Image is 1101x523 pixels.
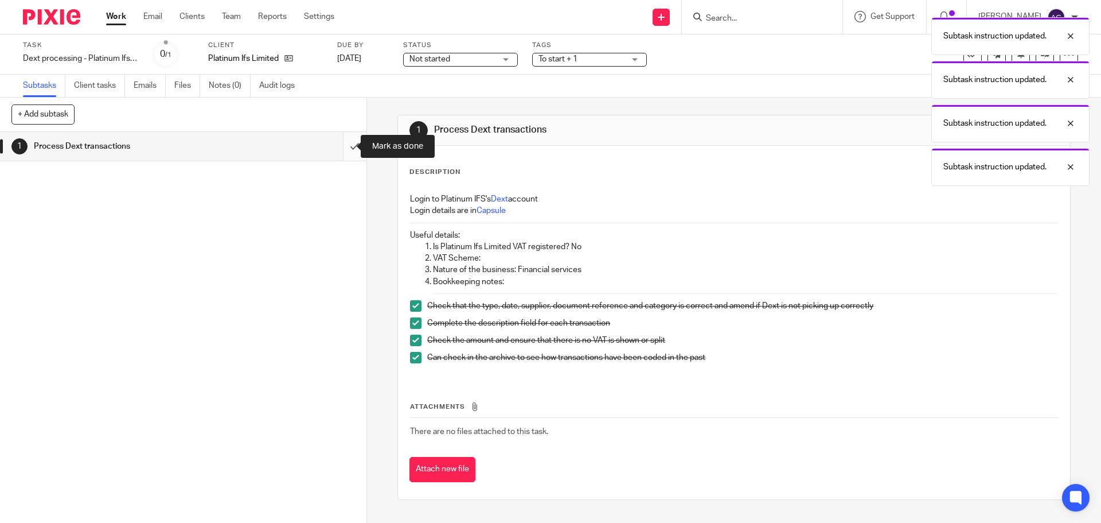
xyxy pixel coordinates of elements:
[410,428,548,436] span: There are no files attached to this task.
[943,74,1047,86] p: Subtask instruction updated.
[427,352,1057,363] p: Can check in the archive to see how transactions have been coded in the past
[143,11,162,22] a: Email
[106,11,126,22] a: Work
[943,118,1047,129] p: Subtask instruction updated.
[208,53,279,64] p: Platinum Ifs Limited
[23,75,65,97] a: Subtasks
[134,75,166,97] a: Emails
[403,41,518,50] label: Status
[410,404,465,410] span: Attachments
[23,41,138,50] label: Task
[943,161,1047,173] p: Subtask instruction updated.
[74,75,125,97] a: Client tasks
[427,300,1057,312] p: Check that the type, date, supplier, document reference and category is correct and amend if Dext...
[258,11,287,22] a: Reports
[337,55,361,63] span: [DATE]
[304,11,334,22] a: Settings
[532,41,647,50] label: Tags
[409,457,475,483] button: Attach new file
[209,75,251,97] a: Notes (0)
[259,75,303,97] a: Audit logs
[433,241,1057,253] p: Is Platinum Ifs Limited VAT registered? No
[337,41,389,50] label: Due by
[1047,8,1065,26] img: svg%3E
[165,52,171,58] small: /1
[491,195,508,203] a: Dext
[410,193,1057,205] p: Login to Platinum IFS's account
[409,121,428,140] div: 1
[538,55,577,63] span: To start + 1
[433,253,1057,264] p: VAT Scheme:
[943,30,1047,42] p: Subtask instruction updated.
[23,9,80,25] img: Pixie
[433,276,1057,288] p: Bookkeeping notes:
[208,41,323,50] label: Client
[427,335,1057,346] p: Check the amount and ensure that there is no VAT is shown or split
[179,11,205,22] a: Clients
[222,11,241,22] a: Team
[160,48,171,61] div: 0
[427,317,1057,329] p: Complete the description field for each transaction
[409,168,460,177] p: Description
[410,205,1057,216] p: Login details are in
[433,264,1057,276] p: Nature of the business: Financial services
[11,104,75,124] button: + Add subtask
[409,55,450,63] span: Not started
[34,138,232,155] h1: Process Dext transactions
[434,124,759,136] h1: Process Dext transactions
[477,207,506,215] a: Capsule
[23,53,138,64] div: Dext processing - Platinum Ifs Limited
[410,230,1057,241] p: Useful details:
[174,75,200,97] a: Files
[11,138,28,154] div: 1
